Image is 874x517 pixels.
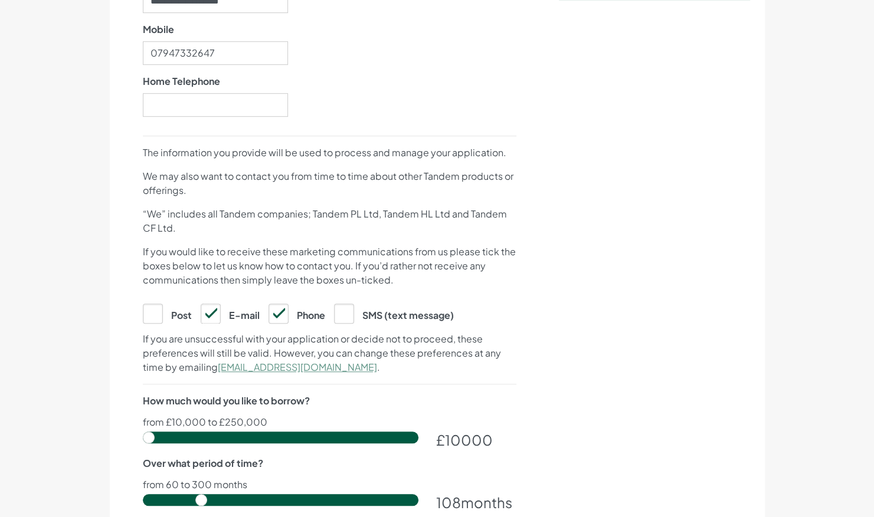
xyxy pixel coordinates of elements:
p: The information you provide will be used to process and manage your application. [143,146,516,160]
label: Post [143,304,192,322]
span: 10000 [445,431,493,449]
span: 108 [436,493,461,511]
a: [EMAIL_ADDRESS][DOMAIN_NAME] [218,361,377,373]
p: We may also want to contact you from time to time about other Tandem products or offerings. [143,169,516,197]
label: SMS (text message) [334,304,454,322]
label: Over what period of time? [143,456,263,470]
label: Phone [269,304,325,322]
label: Mobile [143,22,174,37]
label: Home Telephone [143,74,220,88]
div: £ [436,429,516,450]
p: from 60 to 300 months [143,480,516,489]
label: How much would you like to borrow? [143,394,310,408]
label: E-mail [201,304,260,322]
p: If you would like to receive these marketing communications from us please tick the boxes below t... [143,245,516,287]
p: “We” includes all Tandem companies; Tandem PL Ltd, Tandem HL Ltd and Tandem CF Ltd. [143,207,516,235]
p: from £10,000 to £250,000 [143,417,516,427]
p: If you are unsuccessful with your application or decide not to proceed, these preferences will st... [143,332,516,374]
div: months [436,492,516,513]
